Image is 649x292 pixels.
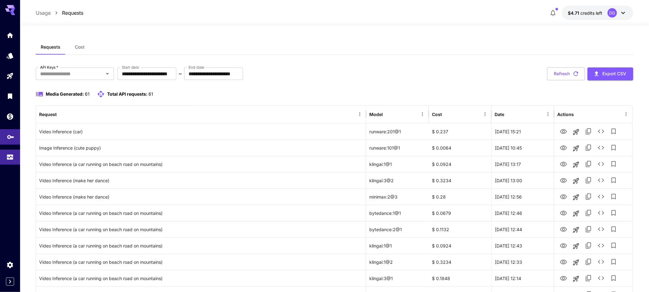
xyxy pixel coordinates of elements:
[85,91,90,97] span: 61
[7,131,14,139] div: API Keys
[562,6,633,20] button: $4.71017DG
[583,256,595,268] button: Copy TaskUUID
[6,261,14,269] div: Settings
[429,270,491,286] div: $ 0.1848
[608,207,620,219] button: Add to library
[570,256,583,269] button: Launch in playground
[595,141,608,154] button: See details
[491,188,554,205] div: 29 Sep, 2025 12:56
[558,174,570,187] button: View
[595,207,608,219] button: See details
[39,238,363,254] div: Click to copy prompt
[418,110,427,119] button: Menu
[608,190,620,203] button: Add to library
[366,156,429,172] div: klingai:1@1
[595,125,608,138] button: See details
[6,52,14,60] div: Models
[544,110,553,119] button: Menu
[570,175,583,187] button: Launch in playground
[429,254,491,270] div: $ 0.3234
[481,110,490,119] button: Menu
[595,256,608,268] button: See details
[103,69,112,78] button: Open
[491,221,554,237] div: 29 Sep, 2025 12:44
[39,254,363,270] div: Click to copy prompt
[491,172,554,188] div: 29 Sep, 2025 13:00
[583,158,595,170] button: Copy TaskUUID
[608,239,620,252] button: Add to library
[62,9,83,17] p: Requests
[6,278,14,286] button: Expand sidebar
[36,9,51,17] a: Usage
[39,205,363,221] div: Click to copy prompt
[568,10,603,16] div: $4.71017
[570,273,583,285] button: Launch in playground
[570,126,583,138] button: Launch in playground
[122,65,139,70] label: Start date
[558,223,570,236] button: View
[583,141,595,154] button: Copy TaskUUID
[570,240,583,252] button: Launch in playground
[366,205,429,221] div: bytedance:1@1
[608,158,620,170] button: Add to library
[57,110,66,119] button: Sort
[429,237,491,254] div: $ 0.0924
[570,191,583,204] button: Launch in playground
[583,207,595,219] button: Copy TaskUUID
[491,156,554,172] div: 29 Sep, 2025 13:17
[491,237,554,254] div: 29 Sep, 2025 12:43
[149,91,153,97] span: 61
[495,112,504,117] div: Date
[558,239,570,252] button: View
[595,239,608,252] button: See details
[6,72,14,80] div: Playground
[568,10,581,16] span: $4.71
[583,125,595,138] button: Copy TaskUUID
[6,92,14,100] div: Library
[595,158,608,170] button: See details
[608,272,620,284] button: Add to library
[608,125,620,138] button: Add to library
[432,112,442,117] div: Cost
[6,31,14,39] div: Home
[366,140,429,156] div: runware:101@1
[558,141,570,154] button: View
[179,70,182,77] p: ~
[39,270,363,286] div: Click to copy prompt
[608,223,620,236] button: Add to library
[608,174,620,187] button: Add to library
[491,270,554,286] div: 29 Sep, 2025 12:14
[570,142,583,155] button: Launch in playground
[595,223,608,236] button: See details
[608,8,617,18] div: DG
[443,110,451,119] button: Sort
[570,207,583,220] button: Launch in playground
[40,65,58,70] label: API Keys
[570,158,583,171] button: Launch in playground
[356,110,364,119] button: Menu
[595,174,608,187] button: See details
[189,65,204,70] label: End date
[366,172,429,188] div: klingai:3@2
[583,190,595,203] button: Copy TaskUUID
[558,125,570,138] button: View
[583,272,595,284] button: Copy TaskUUID
[39,140,363,156] div: Click to copy prompt
[383,110,392,119] button: Sort
[429,188,491,205] div: $ 0.28
[558,206,570,219] button: View
[429,221,491,237] div: $ 0.1132
[366,221,429,237] div: bytedance:2@1
[583,174,595,187] button: Copy TaskUUID
[39,112,57,117] div: Request
[429,205,491,221] div: $ 0.0679
[366,188,429,205] div: minimax:2@3
[39,173,363,188] div: Click to copy prompt
[491,205,554,221] div: 29 Sep, 2025 12:46
[491,254,554,270] div: 29 Sep, 2025 12:33
[608,141,620,154] button: Add to library
[39,156,363,172] div: Click to copy prompt
[558,255,570,268] button: View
